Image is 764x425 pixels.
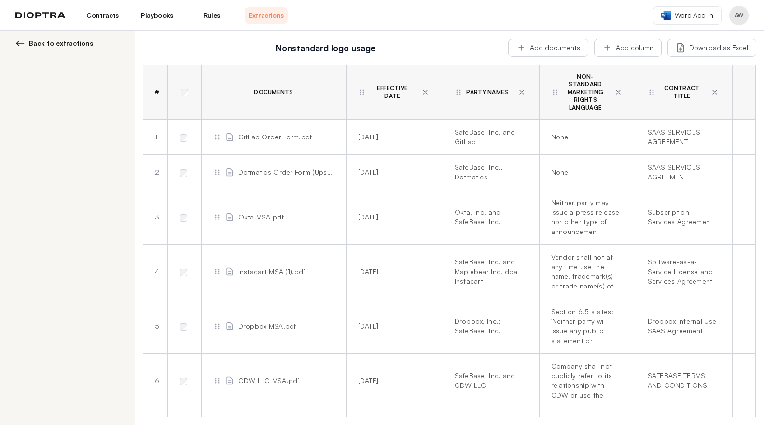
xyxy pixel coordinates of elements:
div: SafeBase, Inc. and CDW LLC [455,371,524,390]
span: Okta MSA.pdf [238,212,284,222]
span: Non-Standard Marketing Rights Language [563,73,609,111]
div: Dropbox, Inc.; SafeBase, Inc. [455,316,524,336]
button: Delete column [419,86,431,98]
span: Instacart MSA (1).pdf [238,267,306,276]
span: Back to extractions [29,39,93,48]
div: None [551,132,620,142]
button: Delete column [612,86,624,98]
button: Profile menu [729,6,749,25]
div: [DATE] [358,132,427,142]
button: Back to extractions [15,39,123,48]
a: Rules [190,7,233,24]
span: Party Names [466,88,509,96]
td: 2 [143,155,167,190]
div: SAAS SERVICES AGREEMENT [648,127,717,147]
span: Contract Title [659,84,705,100]
button: Download as Excel [667,39,756,57]
div: SafeBase, Inc., Dotmatics [455,163,524,182]
div: SAAS SERVICES AGREEMENT [648,163,717,182]
div: Dropbox Internal Use SAAS Agreement [648,316,717,336]
td: 3 [143,190,167,245]
img: word [661,11,671,20]
th: # [143,65,167,120]
button: Add documents [508,39,588,57]
button: Add column [594,39,662,57]
div: Okta, Inc. and SafeBase, Inc. [455,207,524,227]
th: Documents [201,65,346,120]
a: Contracts [81,7,124,24]
div: [DATE] [358,267,427,276]
div: [DATE] [358,321,427,331]
span: Word Add-in [675,11,713,20]
td: 5 [143,299,167,354]
div: Section 6.5 states: 'Neither party will issue any public statement or promotional materials discl... [551,307,620,345]
span: Effective Date [370,84,416,100]
span: Dotmatics Order Form (Upsell).pdf [238,167,334,177]
img: logo [15,12,66,19]
button: Delete column [709,86,721,98]
span: CDW LLC MSA.pdf [238,376,300,385]
div: Neither party may issue a press release nor other type of announcement related to the Agreement w... [551,198,620,236]
div: [DATE] [358,167,427,177]
h2: Nonstandard logo usage [149,41,502,55]
div: SAFEBASE TERMS AND CONDITIONS [648,371,717,390]
td: 6 [143,354,167,408]
td: 1 [143,120,167,155]
div: SafeBase, Inc. and GitLab [455,127,524,147]
div: Company shall not publicly refer to its relationship with CDW or use the CDW's trademarks or logo... [551,361,620,400]
td: 4 [143,245,167,299]
div: [DATE] [358,376,427,385]
img: left arrow [15,39,25,48]
a: Extractions [245,7,288,24]
div: Subscription Services Agreement [648,207,717,227]
div: [DATE] [358,212,427,222]
a: Word Add-in [653,6,722,25]
div: Software-as-a-Service License and Services Agreement [648,257,717,286]
div: None [551,167,620,177]
span: GitLab Order Form.pdf [238,132,312,142]
span: Dropbox MSA.pdf [238,321,296,331]
div: Vendor shall not at any time use the name, trademark(s) or trade name(s) of Instacart or its affi... [551,252,620,291]
div: SafeBase, Inc. and Maplebear Inc. dba Instacart [455,257,524,286]
a: Playbooks [136,7,179,24]
button: Delete column [516,86,528,98]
